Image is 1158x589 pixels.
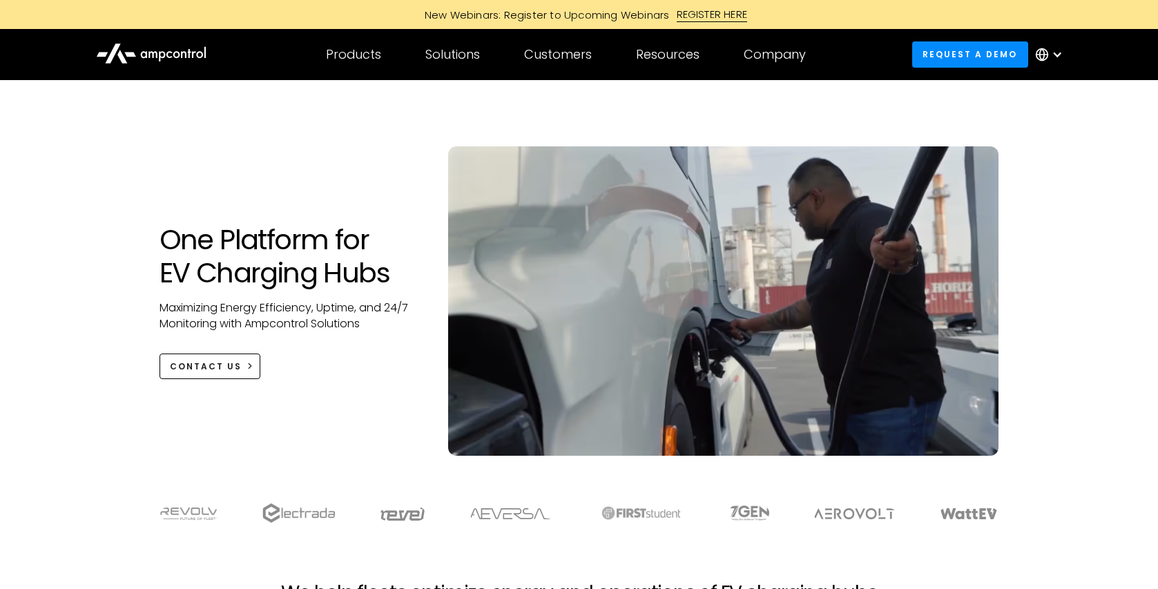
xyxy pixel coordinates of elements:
[160,223,421,289] h1: One Platform for EV Charging Hubs
[411,8,677,22] div: New Webinars: Register to Upcoming Webinars
[425,47,480,62] div: Solutions
[813,508,896,519] img: Aerovolt Logo
[744,47,806,62] div: Company
[326,47,381,62] div: Products
[636,47,699,62] div: Resources
[160,354,261,379] a: CONTACT US
[262,503,335,523] img: electrada logo
[160,300,421,331] p: Maximizing Energy Efficiency, Uptime, and 24/7 Monitoring with Ampcontrol Solutions
[170,360,242,373] div: CONTACT US
[912,41,1028,67] a: Request a demo
[677,7,748,22] div: REGISTER HERE
[940,508,998,519] img: WattEV logo
[524,47,592,62] div: Customers
[269,7,890,22] a: New Webinars: Register to Upcoming WebinarsREGISTER HERE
